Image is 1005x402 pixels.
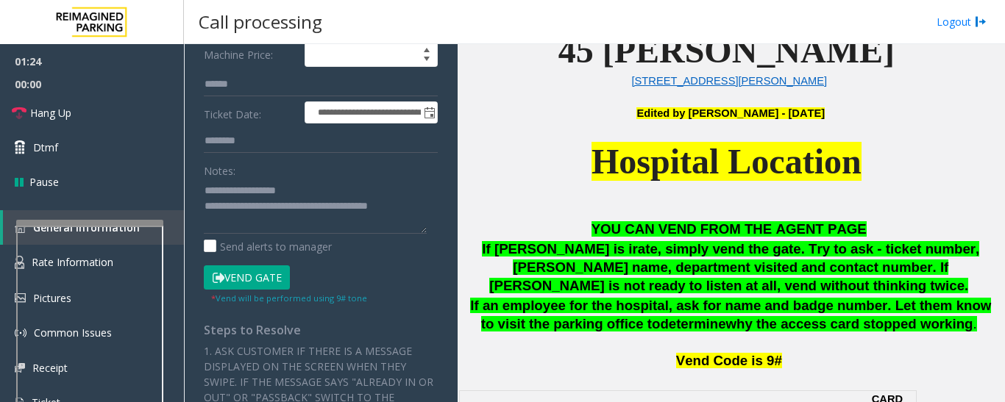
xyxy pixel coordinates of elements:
img: 'icon' [15,327,26,339]
span: Pause [29,174,59,190]
img: 'icon' [15,363,25,373]
h4: Steps to Resolve [204,323,438,337]
span: Hang Up [30,105,71,121]
span: Decrease value [416,54,437,66]
small: Vend will be performed using 9# tone [211,292,367,304]
span: If [PERSON_NAME] is irate, simply vend the gate. Try to ask - ticket number, [PERSON_NAME] name, ... [482,241,979,293]
span: Increase value [416,43,437,54]
span: Hospital Location [592,142,862,181]
img: 'icon' [15,222,26,233]
img: 'icon' [15,256,24,269]
img: 'icon' [15,293,26,303]
a: [STREET_ADDRESS][PERSON_NAME] [632,75,828,87]
span: If an employee for the hospital, ask for name and badge number. Let them know to visit the parkin... [470,298,991,331]
span: why the access card stopped working [726,316,973,331]
label: Machine Price: [200,42,301,67]
a: Logout [937,14,987,29]
span: Toggle popup [421,102,437,123]
span: 45 [PERSON_NAME] [558,31,895,70]
label: Notes: [204,158,235,179]
span: Vend Code is 9# [676,353,782,368]
label: Send alerts to manager [204,239,332,254]
a: General Information [3,210,184,245]
span: Dtmf [33,140,58,155]
span: determine [660,316,725,331]
span: YOU CAN VEND FROM THE AGENT PAGE [592,221,867,237]
button: Vend Gate [204,265,290,290]
label: Ticket Date: [200,101,301,123]
h3: Call processing [191,4,330,40]
b: Edited by [PERSON_NAME] - [DATE] [636,107,825,119]
span: . [973,316,976,331]
img: logout [975,14,987,29]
